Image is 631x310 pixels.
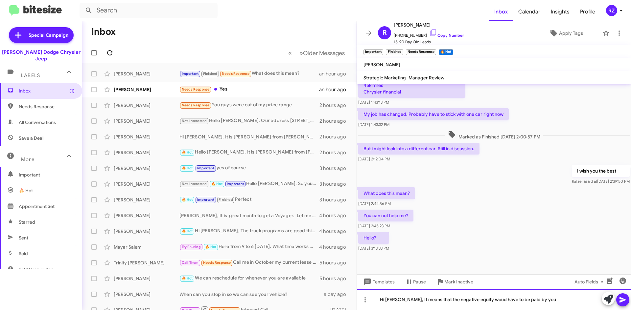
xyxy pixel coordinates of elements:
[91,27,116,37] h1: Inbox
[319,244,351,250] div: 4 hours ago
[430,33,464,38] a: Copy Number
[575,2,600,21] a: Profile
[394,29,464,39] span: [PHONE_NUMBER]
[319,118,351,124] div: 2 hours ago
[295,46,349,60] button: Next
[179,117,319,125] div: Hello [PERSON_NAME], Our address [STREET_ADDRESS] so we are not in [DATE], Blue Law.
[319,149,351,156] div: 2 hours ago
[9,27,74,43] a: Special Campaign
[179,149,319,156] div: Hello [PERSON_NAME], It is [PERSON_NAME] from [PERSON_NAME] [GEOGRAPHIC_DATA]. Are you ready to c...
[205,245,216,249] span: 🔥 Hot
[319,86,351,93] div: an hour ago
[357,276,400,288] button: Templates
[319,165,351,172] div: 3 hours ago
[114,149,179,156] div: [PERSON_NAME]
[19,219,35,225] span: Starred
[19,187,33,194] span: 🔥 Hot
[358,210,413,221] p: You can not help me?
[114,181,179,187] div: [PERSON_NAME]
[413,276,426,288] span: Pause
[179,86,319,93] div: Yes
[182,229,193,233] span: 🔥 Hot
[182,72,199,76] span: Important
[358,108,509,120] p: My job has changed. Probably have to stick with one car right now
[600,5,624,16] button: RZ
[179,101,319,109] div: You guys were out of my price range
[179,243,319,251] div: Here from 9 to 6 [DATE]. What time works best for you?
[114,259,179,266] div: Trinity [PERSON_NAME]
[197,166,214,170] span: Important
[569,276,611,288] button: Auto Fields
[19,103,75,110] span: Needs Response
[19,266,54,273] span: Sold Responded
[179,291,324,298] div: When can you stop in so we can see your vehicle?
[211,182,222,186] span: 🔥 Hot
[532,27,599,39] button: Apply Tags
[179,259,319,266] div: Call me in October my current lease it done then I can come for a appointment
[19,235,28,241] span: Sent
[572,165,630,177] p: I wish you the best
[383,28,387,38] span: R
[489,2,513,21] a: Inbox
[179,227,319,235] div: Hi [PERSON_NAME], The truck programs are good this month and the selection is great. Maybe [DATE]...
[182,245,201,249] span: Try Pausing
[394,39,464,45] span: 15-90 Day Old Leads
[324,291,351,298] div: a day ago
[358,187,415,199] p: What does this mean?
[182,87,210,92] span: Needs Response
[559,27,583,39] span: Apply Tags
[363,62,400,68] span: [PERSON_NAME]
[358,246,389,251] span: [DATE] 3:13:33 PM
[319,196,351,203] div: 3 hours ago
[114,291,179,298] div: [PERSON_NAME]
[179,164,319,172] div: yes of course
[358,232,389,244] p: Hello?
[19,119,56,126] span: All Conversations
[358,201,391,206] span: [DATE] 2:44:56 PM
[197,197,214,202] span: Important
[114,228,179,235] div: [PERSON_NAME]
[21,156,35,162] span: More
[288,49,292,57] span: «
[114,134,179,140] div: [PERSON_NAME]
[203,260,231,265] span: Needs Response
[19,203,55,210] span: Appointment Set
[386,49,403,55] small: Finished
[394,21,464,29] span: [PERSON_NAME]
[285,46,349,60] nav: Page navigation example
[319,181,351,187] div: 3 hours ago
[19,88,75,94] span: Inbox
[319,228,351,235] div: 4 hours ago
[431,276,479,288] button: Mark Inactive
[319,212,351,219] div: 4 hours ago
[182,119,207,123] span: Not-Interested
[19,135,43,141] span: Save a Deal
[219,197,233,202] span: Finished
[358,223,390,228] span: [DATE] 2:45:23 PM
[114,275,179,282] div: [PERSON_NAME]
[363,49,383,55] small: Important
[319,71,351,77] div: an hour ago
[114,102,179,109] div: [PERSON_NAME]
[114,212,179,219] div: [PERSON_NAME]
[319,259,351,266] div: 5 hours ago
[19,250,28,257] span: Sold
[586,179,597,184] span: said at
[182,150,193,155] span: 🔥 Hot
[400,276,431,288] button: Pause
[358,156,390,161] span: [DATE] 2:12:04 PM
[29,32,68,38] span: Special Campaign
[114,86,179,93] div: [PERSON_NAME]
[445,131,543,140] span: Marked as Finished [DATE] 2:00:57 PM
[182,103,210,107] span: Needs Response
[182,197,193,202] span: 🔥 Hot
[409,75,444,81] span: Manager Review
[362,276,395,288] span: Templates
[179,134,319,140] div: Hi [PERSON_NAME], It is [PERSON_NAME] from [PERSON_NAME] in [GEOGRAPHIC_DATA]. I do not see a spe...
[222,72,250,76] span: Needs Response
[406,49,436,55] small: Needs Response
[21,72,40,78] span: Labels
[182,260,199,265] span: Call Them
[513,2,546,21] span: Calendar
